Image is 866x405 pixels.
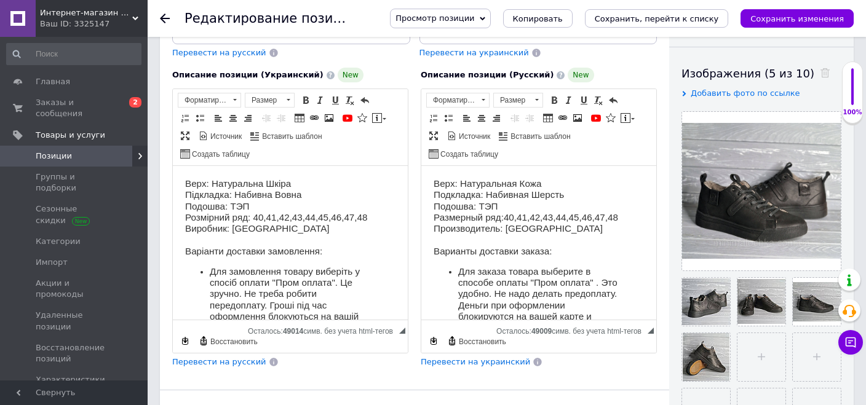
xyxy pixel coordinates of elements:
a: Источник [445,129,492,143]
a: Вставить / удалить нумерованный список [178,111,192,125]
span: Товары и услуги [36,130,105,141]
a: Создать таблицу [178,147,252,160]
span: New [568,68,594,82]
span: Копировать [513,14,563,23]
div: 100% Качество заполнения [842,61,863,124]
a: Изображение [322,111,336,125]
span: Перевести на русский [172,48,266,57]
span: Форматирование [178,93,229,107]
a: Убрать форматирование [592,93,605,107]
a: Вставить/Редактировать ссылку (Ctrl+L) [556,111,570,125]
span: Источник [209,132,242,142]
span: New [338,68,363,82]
iframe: Визуальный текстовый редактор, C5F8B2C0-B61B-4D8E-B9F3-A88EA4EAA44C [421,166,656,320]
span: Интернет-магазин обуви "Минималочка" [40,7,132,18]
a: По левому краю [212,111,225,125]
a: Полужирный (Ctrl+B) [299,93,312,107]
iframe: Визуальный текстовый редактор, 65851E13-9DD0-4FC3-B52C-DD9CCB3A178D [173,166,408,320]
span: Перевести на русский [172,357,266,366]
a: Вставить / удалить маркированный список [442,111,455,125]
a: Уменьшить отступ [260,111,273,125]
a: Восстановить [197,334,260,348]
h3: Верх: Натуральна Шкіра Підкладка: Набивна Вовна Подошва: ТЭП Розмірний ряд: 40,41,42,43,44,45,46,... [12,12,223,91]
a: Сделать резервную копию сейчас [427,334,440,348]
span: Создать таблицу [190,149,250,160]
a: Размер [245,93,295,108]
input: Поиск [6,43,141,65]
i: Сохранить изменения [750,14,844,23]
a: Источник [197,129,244,143]
span: Заказы и сообщения [36,97,114,119]
a: Создать таблицу [427,147,500,160]
a: Сделать резервную копию сейчас [178,334,192,348]
a: По правому краю [241,111,255,125]
span: Категории [36,236,81,247]
a: Вставить иконку [604,111,618,125]
span: Размер [245,93,282,107]
span: Перетащите для изменения размера [399,328,405,334]
a: Форматирование [178,93,241,108]
span: Удаленные позиции [36,310,114,332]
a: Вставить сообщение [370,111,388,125]
a: Курсив (Ctrl+I) [562,93,576,107]
a: Изображение [571,111,584,125]
i: Сохранить, перейти к списку [595,14,719,23]
span: Перетащите для изменения размера [648,328,654,334]
span: Перевести на украинский [419,48,529,57]
a: Отменить (Ctrl+Z) [358,93,371,107]
span: 49014 [283,327,303,336]
span: Создать таблицу [439,149,498,160]
button: Чат с покупателем [838,330,863,355]
a: По центру [226,111,240,125]
a: Таблица [293,111,306,125]
span: Описание позиции (Украинский) [172,70,324,79]
a: Развернуть [178,129,192,143]
span: Перевести на украинский [421,357,530,366]
h3: Верх: Натуральная Кожа Подкладка: Набивная Шерсть Подошва: ТЭП Размерный ряд:40,41,42,43,44,45,46... [12,12,223,91]
a: Вставить шаблон [248,129,324,143]
span: Восстановление позиций [36,342,114,364]
span: Вставить шаблон [509,132,570,142]
div: Подсчет символов [496,324,648,336]
span: Восстановить [457,337,506,347]
a: Вставить иконку [356,111,369,125]
a: Размер [493,93,543,108]
a: Вставить / удалить маркированный список [193,111,207,125]
a: Уменьшить отступ [508,111,522,125]
span: Размер [494,93,531,107]
button: Сохранить изменения [741,9,854,28]
span: Форматирование [427,93,477,107]
button: Сохранить, перейти к списку [585,9,729,28]
span: 2 [129,97,141,108]
span: Вставить шаблон [260,132,322,142]
span: Характеристики [36,374,105,385]
h3: Для заказа товара выберите в способе оплаты "Пром оплата" . Это удобно. Не надо делать предоплату... [37,100,198,201]
span: Сезонные скидки [36,203,114,226]
a: Таблица [541,111,555,125]
a: По левому краю [460,111,474,125]
div: 100% [843,108,862,117]
span: Группы и подборки [36,171,114,194]
a: Вставить / удалить нумерованный список [427,111,440,125]
a: Добавить видео с YouTube [341,111,354,125]
div: Ваш ID: 3325147 [40,18,148,29]
a: Увеличить отступ [523,111,536,125]
a: Подчеркнутый (Ctrl+U) [577,93,590,107]
span: Восстановить [209,337,258,347]
a: Курсив (Ctrl+I) [314,93,327,107]
span: Акции и промокоды [36,278,114,300]
a: Развернуть [427,129,440,143]
div: Вернуться назад [160,14,170,23]
button: Копировать [503,9,573,28]
h3: Для замовлення товару виберіть у спосіб оплати "Пром оплата". Це зручно. Не треба робити передопл... [37,100,198,201]
a: Вставить/Редактировать ссылку (Ctrl+L) [308,111,321,125]
a: Форматирование [426,93,490,108]
span: Просмотр позиции [395,14,474,23]
a: Убрать форматирование [343,93,357,107]
a: Добавить видео с YouTube [589,111,603,125]
div: Изображения (5 из 10) [681,66,841,81]
a: Отменить (Ctrl+Z) [606,93,620,107]
span: Добавить фото по ссылке [691,88,800,98]
a: Полужирный (Ctrl+B) [547,93,561,107]
a: По правому краю [490,111,503,125]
